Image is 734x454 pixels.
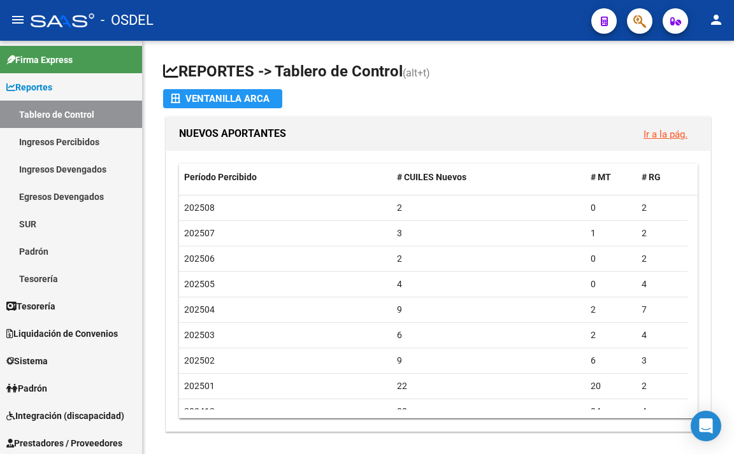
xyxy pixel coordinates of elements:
[171,89,275,108] div: Ventanilla ARCA
[6,354,48,368] span: Sistema
[184,202,215,213] span: 202508
[642,353,682,368] div: 3
[6,381,47,395] span: Padrón
[179,164,392,191] datatable-header-cell: Período Percibido
[184,228,215,238] span: 202507
[163,61,714,83] h1: REPORTES -> Tablero de Control
[591,226,631,241] div: 1
[586,164,637,191] datatable-header-cell: # MT
[6,436,122,450] span: Prestadores / Proveedores
[397,302,580,317] div: 9
[392,164,586,191] datatable-header-cell: # CUILES Nuevos
[709,12,724,27] mat-icon: person
[184,172,257,182] span: Período Percibido
[184,406,215,416] span: 202412
[591,201,631,215] div: 0
[397,379,580,394] div: 22
[397,172,466,182] span: # CUILES Nuevos
[642,404,682,419] div: 4
[184,304,215,315] span: 202504
[397,328,580,343] div: 6
[6,53,73,67] span: Firma Express
[642,277,682,292] div: 4
[184,279,215,289] span: 202505
[184,355,215,365] span: 202502
[591,302,631,317] div: 2
[642,172,661,182] span: # RG
[642,226,682,241] div: 2
[591,172,611,182] span: # MT
[163,89,282,108] button: Ventanilla ARCA
[642,328,682,343] div: 4
[591,379,631,394] div: 20
[591,328,631,343] div: 2
[6,409,124,423] span: Integración (discapacidad)
[179,127,286,139] span: NUEVOS APORTANTES
[637,164,687,191] datatable-header-cell: # RG
[397,226,580,241] div: 3
[184,253,215,264] span: 202506
[642,379,682,394] div: 2
[403,67,430,79] span: (alt+t)
[591,252,631,266] div: 0
[591,353,631,368] div: 6
[6,80,52,94] span: Reportes
[184,330,215,340] span: 202503
[101,6,154,34] span: - OSDEL
[184,381,215,391] span: 202501
[6,299,55,313] span: Tesorería
[397,277,580,292] div: 4
[397,353,580,368] div: 9
[642,252,682,266] div: 2
[10,12,25,27] mat-icon: menu
[397,201,580,215] div: 2
[642,302,682,317] div: 7
[6,327,118,341] span: Liquidación de Convenios
[633,122,698,146] button: Ir a la pág.
[397,404,580,419] div: 88
[591,277,631,292] div: 0
[591,404,631,419] div: 84
[397,252,580,266] div: 2
[644,129,687,140] a: Ir a la pág.
[642,201,682,215] div: 2
[691,411,721,441] div: Open Intercom Messenger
